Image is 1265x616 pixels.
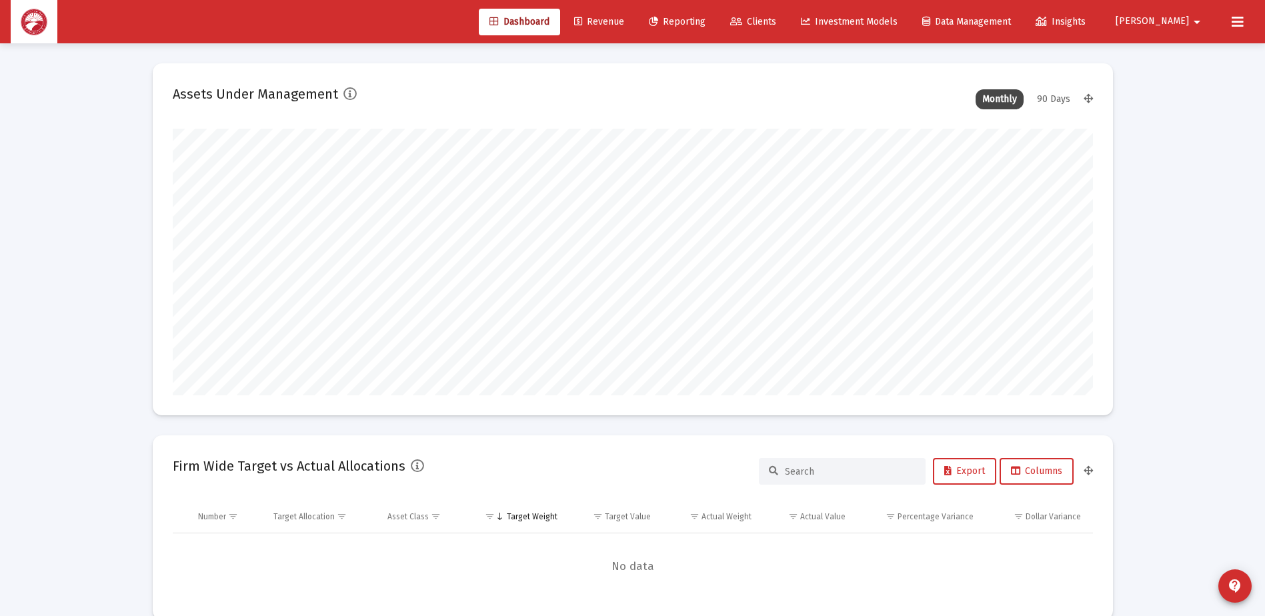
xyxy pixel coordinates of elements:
div: Actual Value [800,511,846,522]
a: Data Management [912,9,1022,35]
div: Actual Weight [702,511,752,522]
span: Show filter options for column 'Target Weight' [485,511,495,521]
button: [PERSON_NAME] [1100,8,1221,35]
span: Show filter options for column 'Actual Value' [788,511,798,521]
div: Asset Class [387,511,429,522]
img: Dashboard [21,9,47,35]
td: Column Asset Class [378,501,467,533]
a: Dashboard [479,9,560,35]
div: Target Weight [507,511,557,522]
span: [PERSON_NAME] [1116,16,1189,27]
span: Investment Models [801,16,898,27]
div: Percentage Variance [898,511,974,522]
td: Column Dollar Variance [983,501,1092,533]
a: Revenue [563,9,635,35]
span: Data Management [922,16,1011,27]
span: Reporting [649,16,706,27]
span: Show filter options for column 'Target Allocation' [337,511,347,521]
a: Insights [1025,9,1096,35]
input: Search [785,466,916,477]
td: Column Actual Weight [660,501,760,533]
span: Columns [1011,465,1062,477]
a: Investment Models [790,9,908,35]
span: Show filter options for column 'Dollar Variance' [1014,511,1024,521]
span: Export [944,465,985,477]
span: Show filter options for column 'Percentage Variance' [886,511,896,521]
td: Column Number [189,501,265,533]
td: Column Percentage Variance [855,501,983,533]
div: 90 Days [1030,89,1077,109]
div: Target Value [605,511,651,522]
div: Dollar Variance [1026,511,1081,522]
td: Column Target Value [567,501,661,533]
a: Clients [720,9,787,35]
td: Column Target Weight [467,501,567,533]
span: Dashboard [489,16,549,27]
span: No data [173,559,1093,574]
span: Show filter options for column 'Number' [228,511,238,521]
button: Export [933,458,996,485]
div: Monthly [976,89,1024,109]
td: Column Actual Value [761,501,855,533]
span: Revenue [574,16,624,27]
div: Target Allocation [273,511,335,522]
span: Show filter options for column 'Target Value' [593,511,603,521]
div: Number [198,511,226,522]
span: Show filter options for column 'Asset Class' [431,511,441,521]
h2: Assets Under Management [173,83,338,105]
span: Insights [1036,16,1086,27]
span: Show filter options for column 'Actual Weight' [690,511,700,521]
div: Data grid [173,501,1093,600]
button: Columns [1000,458,1074,485]
mat-icon: contact_support [1227,578,1243,594]
span: Clients [730,16,776,27]
h2: Firm Wide Target vs Actual Allocations [173,455,405,477]
td: Column Target Allocation [264,501,378,533]
mat-icon: arrow_drop_down [1189,9,1205,35]
a: Reporting [638,9,716,35]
